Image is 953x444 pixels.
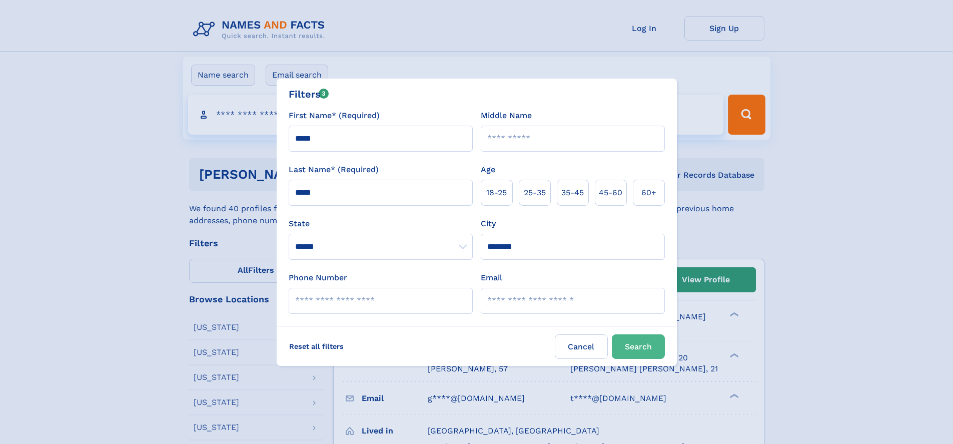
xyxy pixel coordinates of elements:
[612,334,665,359] button: Search
[599,187,622,199] span: 45‑60
[561,187,584,199] span: 35‑45
[289,87,329,102] div: Filters
[289,110,380,122] label: First Name* (Required)
[481,272,502,284] label: Email
[283,334,350,358] label: Reset all filters
[289,218,473,230] label: State
[289,164,379,176] label: Last Name* (Required)
[481,110,532,122] label: Middle Name
[481,164,495,176] label: Age
[486,187,507,199] span: 18‑25
[641,187,656,199] span: 60+
[524,187,546,199] span: 25‑35
[481,218,496,230] label: City
[555,334,608,359] label: Cancel
[289,272,347,284] label: Phone Number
